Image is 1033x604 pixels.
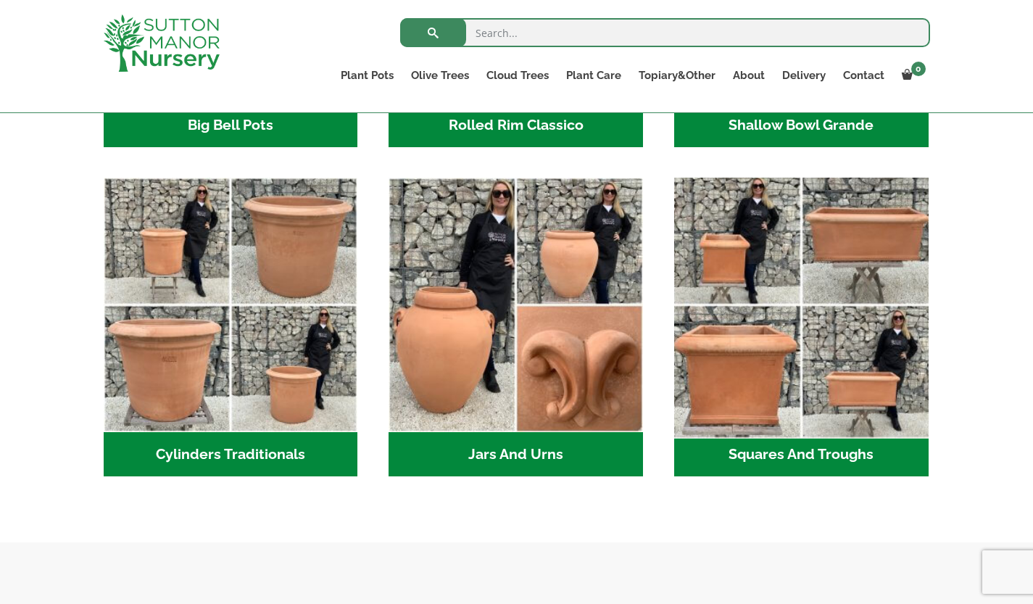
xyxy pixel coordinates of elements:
a: Visit product category Squares And Troughs [674,178,929,476]
span: 0 [911,62,926,76]
a: Delivery [773,65,834,86]
h2: Shallow Bowl Grande [674,103,929,148]
a: Contact [834,65,893,86]
a: About [724,65,773,86]
a: Visit product category Jars And Urns [389,178,643,476]
a: Plant Pots [332,65,402,86]
h2: Jars And Urns [389,432,643,477]
img: Squares And Troughs [668,172,934,439]
h2: Squares And Troughs [674,432,929,477]
a: Plant Care [557,65,630,86]
img: Jars And Urns [389,178,643,432]
a: Visit product category Cylinders Traditionals [104,178,358,476]
a: Topiary&Other [630,65,724,86]
h2: Cylinders Traditionals [104,432,358,477]
img: logo [104,15,220,72]
input: Search... [400,18,930,47]
a: Olive Trees [402,65,478,86]
h2: Rolled Rim Classico [389,103,643,148]
a: Cloud Trees [478,65,557,86]
img: Cylinders Traditionals [104,178,358,432]
a: 0 [893,65,930,86]
h2: Big Bell Pots [104,103,358,148]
